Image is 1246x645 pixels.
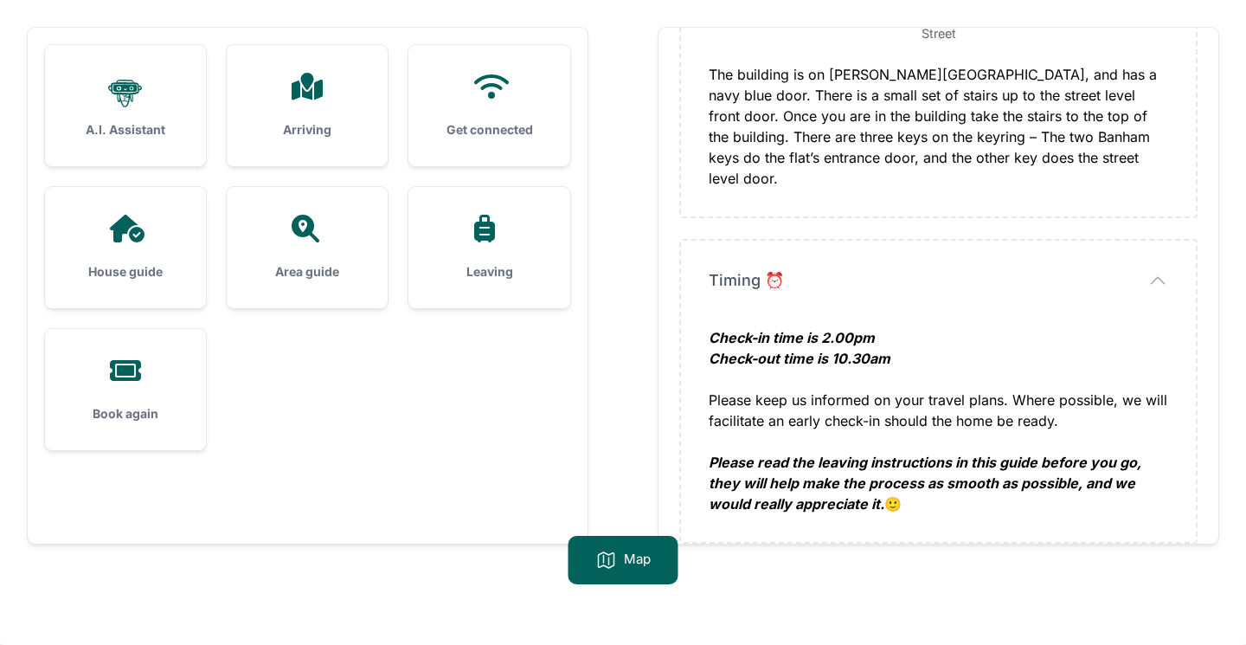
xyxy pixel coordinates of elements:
a: Get connected [408,45,569,166]
em: Please read the leaving instructions in this guide before you go, they will help make the process... [709,454,1141,513]
div: Please keep us informed on your travel plans. Where possible, we will facilitate an early check-i... [709,390,1168,514]
span: Timing ⏰ [709,268,784,293]
a: Book again [45,329,206,450]
button: Timing ⏰ [709,268,1168,293]
a: House guide [45,187,206,308]
h3: Arriving [254,121,360,139]
em: Check-in time is 2.00pm [709,329,875,346]
em: Check-out time is 10.30am [709,350,890,367]
a: Area guide [227,187,388,308]
h3: Area guide [254,263,360,281]
p: Map [624,550,651,571]
figcaption: Street [709,26,1168,41]
h3: House guide [73,263,178,281]
h3: Leaving [436,263,542,281]
a: A.I. Assistant [45,45,206,166]
h3: Get connected [436,121,542,139]
h3: Book again [73,405,178,422]
h3: A.I. Assistant [73,121,178,139]
a: Arriving [227,45,388,166]
a: Leaving [408,187,569,308]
